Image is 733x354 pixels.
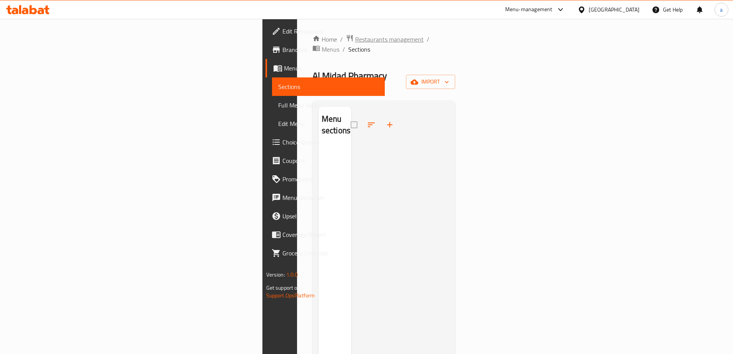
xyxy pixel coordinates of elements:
[282,27,379,36] span: Edit Restaurant
[589,5,639,14] div: [GEOGRAPHIC_DATA]
[282,138,379,147] span: Choice Groups
[282,193,379,202] span: Menu disclaimer
[266,270,285,280] span: Version:
[265,244,385,262] a: Grocery Checklist
[282,45,379,54] span: Branches
[278,101,379,110] span: Full Menu View
[286,270,298,280] span: 1.0.0
[355,35,424,44] span: Restaurants management
[265,40,385,59] a: Branches
[278,82,379,91] span: Sections
[505,5,553,14] div: Menu-management
[282,174,379,184] span: Promotions
[282,156,379,165] span: Coupons
[266,283,302,293] span: Get support on:
[266,290,315,300] a: Support.OpsPlatform
[265,133,385,151] a: Choice Groups
[265,188,385,207] a: Menu disclaimer
[282,248,379,258] span: Grocery Checklist
[346,34,424,44] a: Restaurants management
[265,170,385,188] a: Promotions
[282,230,379,239] span: Coverage Report
[381,116,399,134] button: Add section
[272,96,385,114] a: Full Menu View
[284,64,379,73] span: Menus
[427,35,429,44] li: /
[272,114,385,133] a: Edit Menu
[319,143,351,149] nav: Menu sections
[272,77,385,96] a: Sections
[265,151,385,170] a: Coupons
[406,75,455,89] button: import
[265,225,385,244] a: Coverage Report
[265,59,385,77] a: Menus
[265,207,385,225] a: Upsell
[278,119,379,128] span: Edit Menu
[265,22,385,40] a: Edit Restaurant
[720,5,723,14] span: a
[412,77,449,87] span: import
[282,211,379,221] span: Upsell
